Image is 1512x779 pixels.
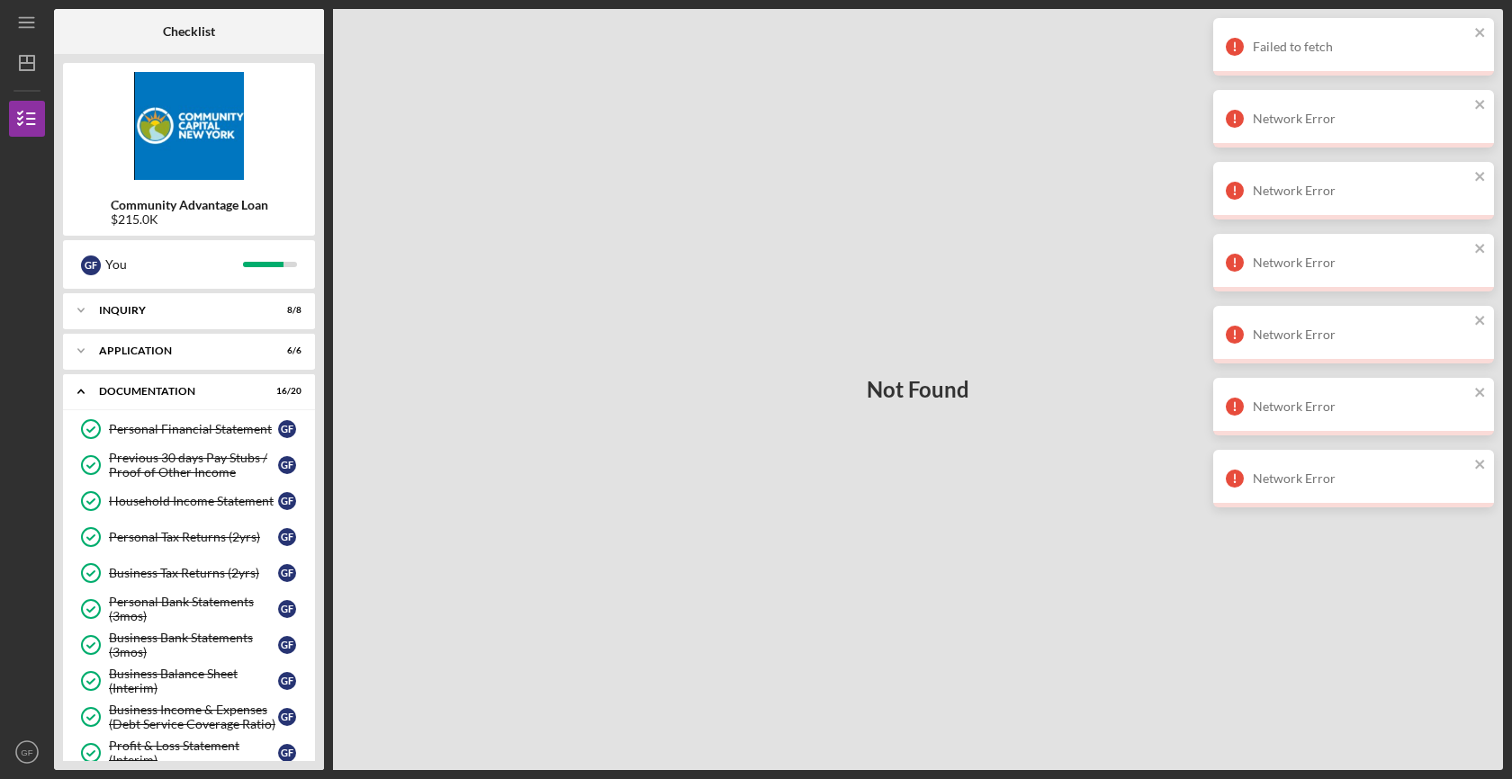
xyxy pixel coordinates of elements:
[99,386,256,397] div: Documentation
[269,305,301,316] div: 8 / 8
[269,386,301,397] div: 16 / 20
[72,519,306,555] a: Personal Tax Returns (2yrs)GF
[1253,255,1469,270] div: Network Error
[105,249,243,280] div: You
[278,744,296,762] div: G F
[278,636,296,654] div: G F
[1253,327,1469,342] div: Network Error
[163,24,215,39] b: Checklist
[1253,184,1469,198] div: Network Error
[109,566,278,580] div: Business Tax Returns (2yrs)
[72,735,306,771] a: Profit & Loss Statement (Interim)GF
[111,198,268,212] b: Community Advantage Loan
[1253,471,1469,486] div: Network Error
[109,530,278,544] div: Personal Tax Returns (2yrs)
[1253,40,1469,54] div: Failed to fetch
[1474,457,1487,474] button: close
[867,377,969,402] h3: Not Found
[109,703,278,731] div: Business Income & Expenses (Debt Service Coverage Ratio)
[72,663,306,699] a: Business Balance Sheet (Interim)GF
[109,494,278,508] div: Household Income Statement
[1474,169,1487,186] button: close
[72,555,306,591] a: Business Tax Returns (2yrs)GF
[72,411,306,447] a: Personal Financial StatementGF
[109,595,278,623] div: Personal Bank Statements (3mos)
[278,420,296,438] div: G F
[109,631,278,659] div: Business Bank Statements (3mos)
[269,345,301,356] div: 6 / 6
[109,422,278,436] div: Personal Financial Statement
[81,255,101,275] div: G F
[72,483,306,519] a: Household Income StatementGF
[1474,97,1487,114] button: close
[109,667,278,695] div: Business Balance Sheet (Interim)
[278,708,296,726] div: G F
[1474,25,1487,42] button: close
[72,627,306,663] a: Business Bank Statements (3mos)GF
[278,528,296,546] div: G F
[72,699,306,735] a: Business Income & Expenses (Debt Service Coverage Ratio)GF
[278,672,296,690] div: G F
[72,591,306,627] a: Personal Bank Statements (3mos)GF
[99,345,256,356] div: Application
[278,564,296,582] div: G F
[72,447,306,483] a: Previous 30 days Pay Stubs / Proof of Other IncomeGF
[9,734,45,770] button: GF
[278,600,296,618] div: G F
[1474,241,1487,258] button: close
[278,456,296,474] div: G F
[109,451,278,479] div: Previous 30 days Pay Stubs / Proof of Other Income
[111,212,268,227] div: $215.0K
[21,748,32,757] text: GF
[99,305,256,316] div: Inquiry
[1474,313,1487,330] button: close
[278,492,296,510] div: G F
[1253,399,1469,414] div: Network Error
[109,739,278,767] div: Profit & Loss Statement (Interim)
[1253,112,1469,126] div: Network Error
[1474,385,1487,402] button: close
[63,72,315,180] img: Product logo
